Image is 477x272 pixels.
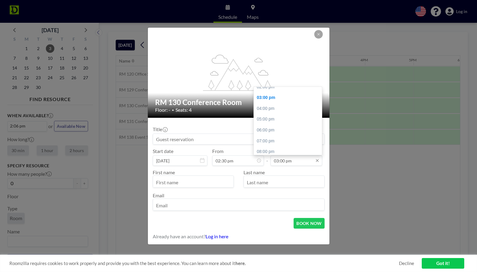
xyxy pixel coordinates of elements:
input: Guest reservation [153,134,324,144]
span: Seats: 4 [175,107,192,113]
input: First name [153,177,233,187]
div: 06:00 pm [254,125,325,136]
a: Log in here [206,233,228,239]
span: Roomzilla requires cookies to work properly and provide you with the best experience. You can lea... [9,260,399,266]
a: Got it! [422,258,464,269]
span: - [266,150,268,164]
div: 04:00 pm [254,103,325,114]
button: BOOK NOW [294,218,324,229]
div: 07:00 pm [254,136,325,147]
g: flex-grow: 1.2; [203,54,274,90]
label: Start date [153,148,173,154]
span: Already have an account? [153,233,206,240]
div: 02:00 pm [254,82,325,93]
div: 05:00 pm [254,114,325,125]
span: • [172,108,174,112]
label: First name [153,169,175,175]
label: Title [153,126,167,132]
span: Floor: - [155,107,170,113]
div: 08:00 pm [254,146,325,157]
label: Last name [244,169,265,175]
input: Last name [244,177,324,187]
a: Decline [399,260,414,266]
input: Email [153,200,324,210]
h2: RM 130 Conference Room [155,98,323,107]
div: 03:00 pm [254,92,325,103]
label: Email [153,192,164,198]
label: From [212,148,223,154]
a: here. [235,260,246,266]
